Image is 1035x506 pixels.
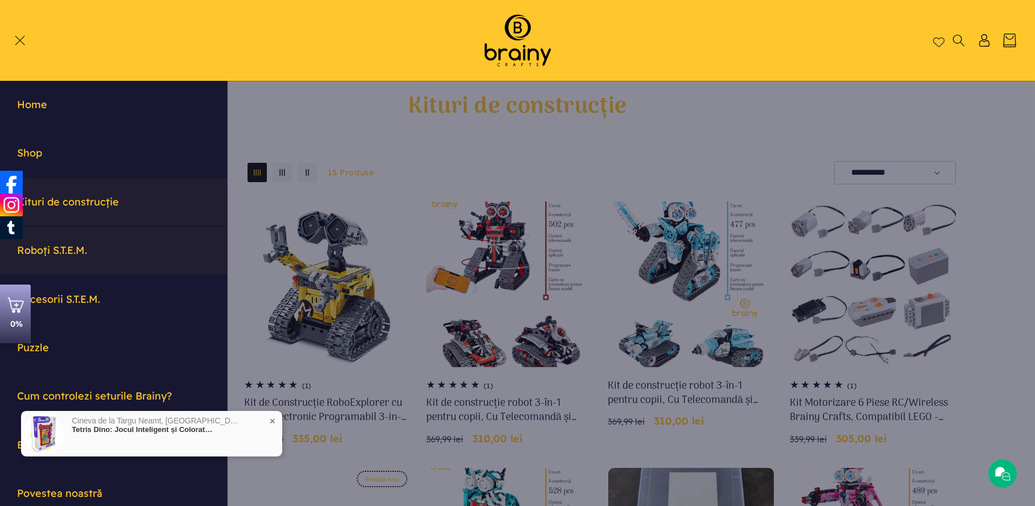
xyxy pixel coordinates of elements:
[18,34,32,47] summary: Meniu
[933,35,945,46] a: Wishlist page link
[269,417,276,425] span: ✕
[23,413,64,454] img: Tetris Dino: Jocul Inteligent și Colorat, Portabil pentru Copii
[72,417,242,425] p: Cineva de la Targu Neamt, [GEOGRAPHIC_DATA] a cumpărat
[469,11,566,69] img: Brainy Crafts
[994,465,1011,482] img: Chat icon
[951,34,966,47] summary: Căutați
[72,425,214,434] a: Tetris Dino: Jocul Inteligent și Colorat, Portabil pentru Copii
